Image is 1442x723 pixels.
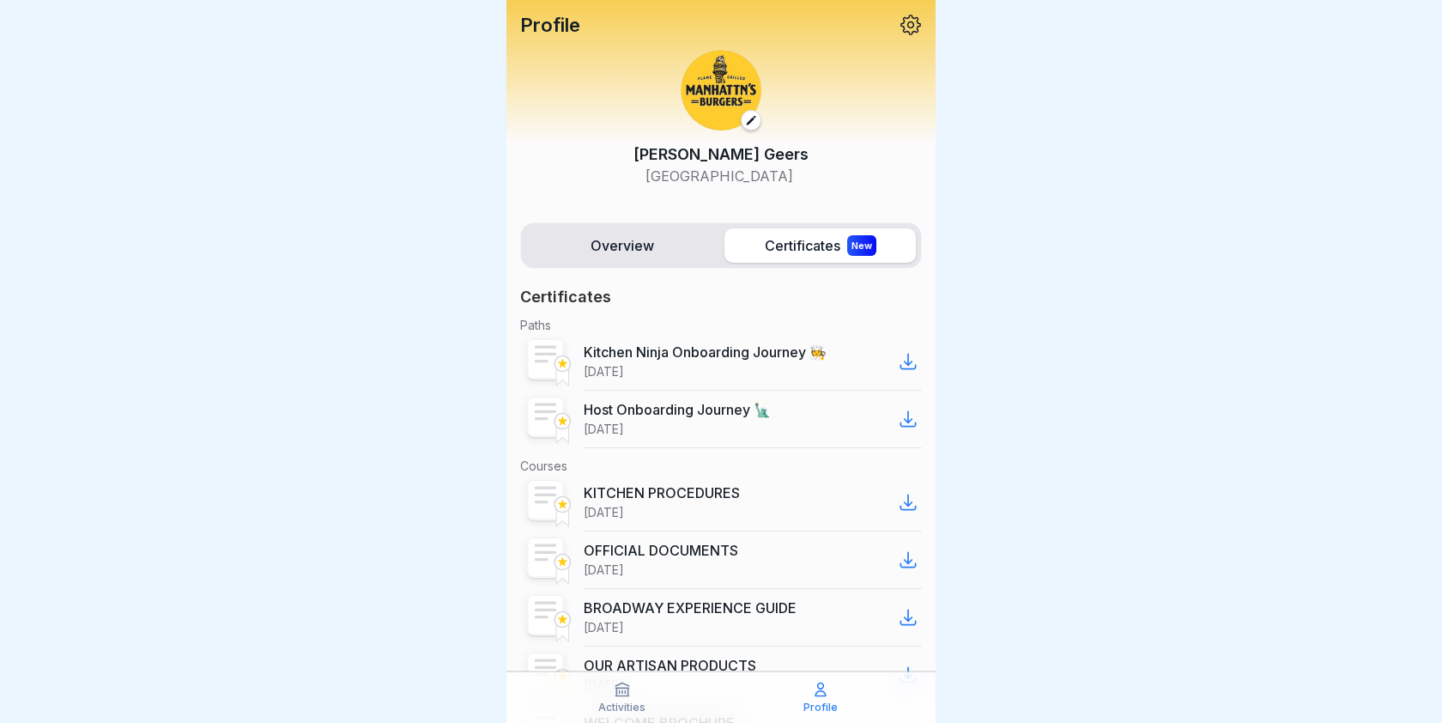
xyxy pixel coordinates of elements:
[520,14,580,36] p: Profile
[847,235,876,256] div: New
[584,422,624,437] p: [DATE]
[584,599,797,617] p: BROADWAY EXPERIENCE GUIDE
[724,228,916,263] label: Certificates
[520,459,922,474] p: Courses
[584,657,756,674] p: OUR ARTISAN PRODUCTS
[520,318,922,333] p: Paths
[526,228,718,263] label: Overview
[633,166,809,186] p: [GEOGRAPHIC_DATA]
[584,542,738,559] p: OFFICIAL DOCUMENTS
[584,401,771,418] p: Host Onboarding Journey 🗽
[520,287,611,307] p: Certificates
[803,702,838,714] p: Profile
[584,505,624,520] p: [DATE]
[584,343,827,361] p: Kitchen Ninja Onboarding Journey 🧑‍🍳
[633,143,809,166] p: [PERSON_NAME] Geers
[584,364,624,380] p: [DATE]
[584,620,624,635] p: [DATE]
[584,484,740,501] p: KITCHEN PROCEDURES
[584,562,624,578] p: [DATE]
[681,50,761,131] img: p8ouv9xn41cnxwp9iu66nlpb.png
[598,702,645,714] p: Activities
